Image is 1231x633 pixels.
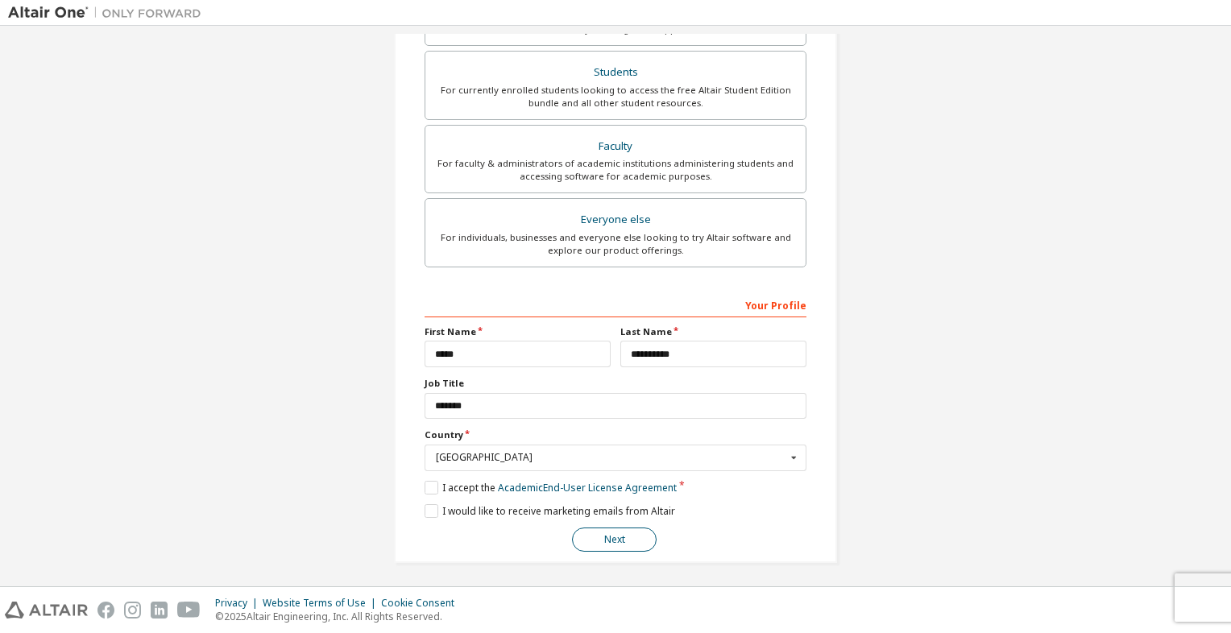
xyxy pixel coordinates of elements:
label: Country [425,428,806,441]
div: Everyone else [435,209,796,231]
div: Students [435,61,796,84]
div: [GEOGRAPHIC_DATA] [436,453,786,462]
img: Altair One [8,5,209,21]
label: Last Name [620,325,806,338]
img: linkedin.svg [151,602,168,619]
div: Your Profile [425,292,806,317]
div: Faculty [435,135,796,158]
div: Website Terms of Use [263,597,381,610]
img: altair_logo.svg [5,602,88,619]
img: facebook.svg [97,602,114,619]
label: I accept the [425,481,677,494]
div: Cookie Consent [381,597,464,610]
a: Academic End-User License Agreement [498,481,677,494]
label: First Name [425,325,611,338]
p: © 2025 Altair Engineering, Inc. All Rights Reserved. [215,610,464,623]
div: Privacy [215,597,263,610]
div: For individuals, businesses and everyone else looking to try Altair software and explore our prod... [435,231,796,257]
label: Job Title [425,377,806,390]
div: For faculty & administrators of academic institutions administering students and accessing softwa... [435,157,796,183]
img: youtube.svg [177,602,201,619]
button: Next [572,527,657,552]
label: I would like to receive marketing emails from Altair [425,504,675,518]
img: instagram.svg [124,602,141,619]
div: For currently enrolled students looking to access the free Altair Student Edition bundle and all ... [435,84,796,110]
